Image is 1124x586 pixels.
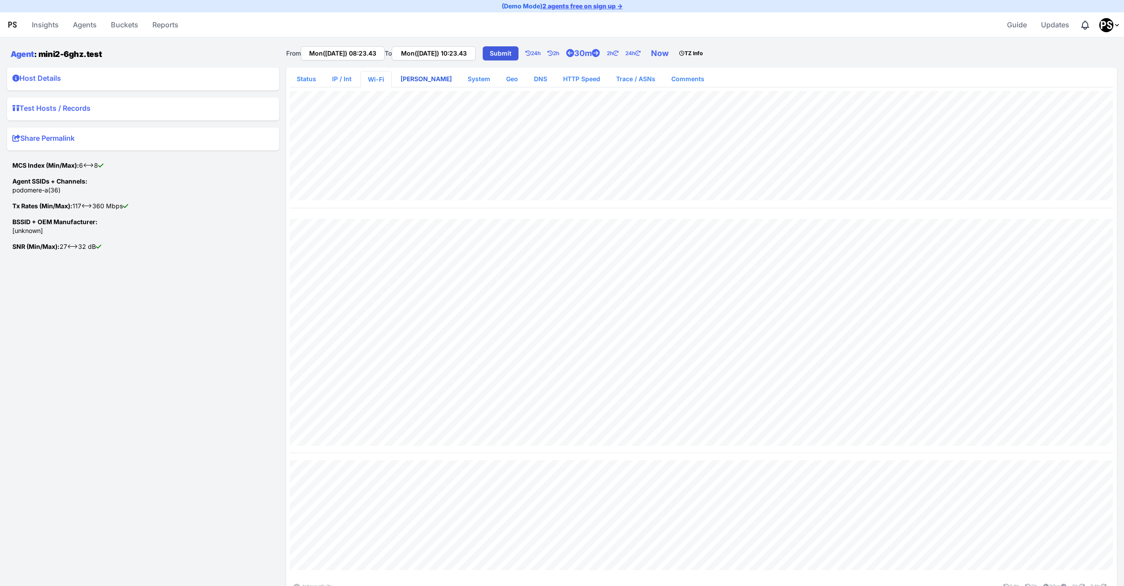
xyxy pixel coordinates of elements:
[11,49,34,59] a: Agent
[28,14,62,35] a: Insights
[12,162,103,169] span: 6<-->8
[1099,18,1113,32] img: Pansift Demo Account
[548,45,566,62] a: 2h
[12,243,101,250] span: 27<-->32 dB
[394,71,459,87] a: [PERSON_NAME]
[542,2,623,10] a: 2 agents free on sign up →
[625,45,647,62] a: 24h
[290,71,323,87] a: Status
[12,177,87,185] strong: Agent SSIDs + Channels:
[461,71,497,87] a: System
[149,14,182,35] a: Reports
[12,243,60,250] strong: SNR (Min/Max):
[12,103,274,117] summary: Test Hosts / Records
[499,71,525,87] a: Geo
[647,45,676,62] a: Now
[566,45,607,62] a: 30m
[607,45,625,62] a: 2h
[1041,16,1069,34] span: Updates
[12,227,43,234] redacted: [unknown]
[325,71,359,87] a: IP / Int
[11,48,107,60] h1: : mini2-6ghz.test
[679,50,703,56] strong: TZ Info
[69,14,100,35] a: Agents
[1003,14,1030,35] a: Guide
[1037,14,1073,35] a: Updates
[609,71,662,87] a: Trace / ASNs
[107,14,142,35] a: Buckets
[286,49,301,58] label: From
[12,133,274,147] summary: Share Permalink
[1007,16,1027,34] span: Guide
[502,2,623,11] p: (Demo Mode)
[1099,18,1120,32] div: Profile Menu
[483,46,518,60] a: Submit
[527,71,554,87] a: DNS
[361,71,391,87] a: Wi-Fi
[12,202,128,210] span: 117<-->360 Mbps
[526,45,548,62] a: 24h
[664,71,711,87] a: Comments
[12,218,98,225] strong: BSSID + OEM Manufacturer:
[1080,20,1090,30] div: Notifications
[12,202,72,210] strong: Tx Rates (Min/Max):
[556,71,607,87] a: HTTP Speed
[385,49,392,58] label: To
[12,73,274,87] summary: Host Details
[12,162,79,169] strong: MCS Index (Min/Max):
[12,177,87,194] span: podomere-a(36)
